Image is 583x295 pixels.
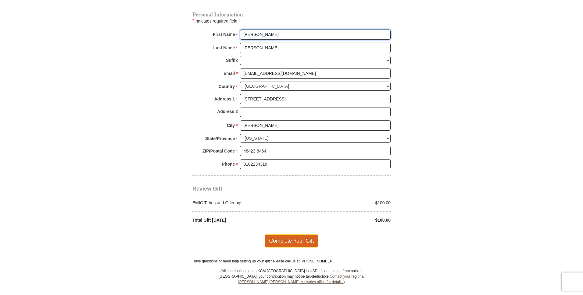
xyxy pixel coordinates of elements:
div: $100.00 [291,200,394,206]
div: Indicates required field [192,17,391,25]
a: Contact your regional [PERSON_NAME] [PERSON_NAME] Ministries office for details. [238,274,364,284]
strong: Address 1 [214,95,235,103]
span: Complete Your Gift [265,234,319,247]
div: Total Gift [DATE] [189,217,292,223]
strong: State/Province [205,134,235,143]
div: EMIC Tithes and Offerings [189,200,292,206]
strong: City [227,121,235,130]
span: Review Gift [192,186,222,192]
strong: Last Name [213,44,235,52]
p: Have questions or need help setting up your gift? Please call us at [PHONE_NUMBER]. [192,258,391,264]
div: $100.00 [291,217,394,223]
strong: Email [224,69,235,78]
h4: Personal Information [192,12,391,17]
strong: Suffix [226,56,238,65]
strong: Address 2 [217,107,238,116]
strong: Country [219,82,235,91]
strong: ZIP/Postal Code [202,147,235,155]
strong: First Name [213,30,235,39]
strong: Phone [222,160,235,168]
